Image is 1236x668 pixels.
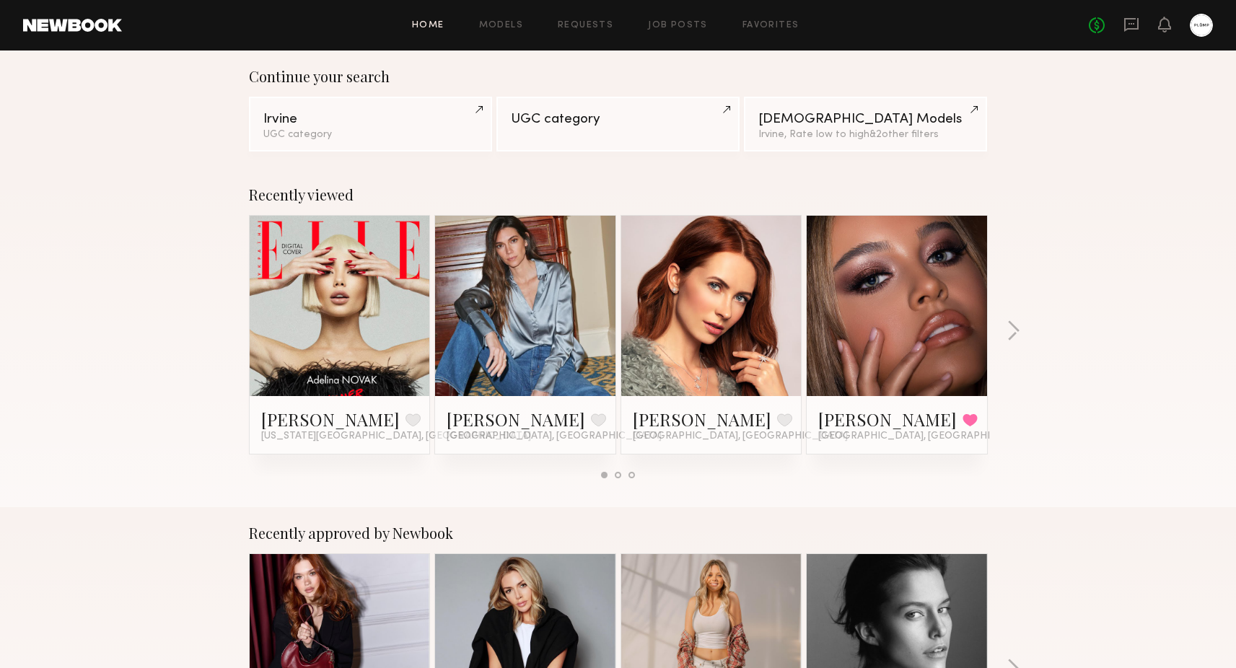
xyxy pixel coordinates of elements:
[633,431,848,442] span: [GEOGRAPHIC_DATA], [GEOGRAPHIC_DATA]
[758,130,973,140] div: Irvine, Rate low to high
[412,21,444,30] a: Home
[447,408,585,431] a: [PERSON_NAME]
[633,408,771,431] a: [PERSON_NAME]
[261,431,531,442] span: [US_STATE][GEOGRAPHIC_DATA], [GEOGRAPHIC_DATA]
[263,113,478,126] div: Irvine
[558,21,613,30] a: Requests
[511,113,725,126] div: UGC category
[869,130,939,139] span: & 2 other filter s
[744,97,987,151] a: [DEMOGRAPHIC_DATA] ModelsIrvine, Rate low to high&2other filters
[648,21,708,30] a: Job Posts
[249,97,492,151] a: IrvineUGC category
[818,431,1033,442] span: [GEOGRAPHIC_DATA], [GEOGRAPHIC_DATA]
[249,68,988,85] div: Continue your search
[249,186,988,203] div: Recently viewed
[261,408,400,431] a: [PERSON_NAME]
[249,524,988,542] div: Recently approved by Newbook
[742,21,799,30] a: Favorites
[263,130,478,140] div: UGC category
[447,431,662,442] span: [GEOGRAPHIC_DATA], [GEOGRAPHIC_DATA]
[479,21,523,30] a: Models
[818,408,957,431] a: [PERSON_NAME]
[758,113,973,126] div: [DEMOGRAPHIC_DATA] Models
[496,97,740,151] a: UGC category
